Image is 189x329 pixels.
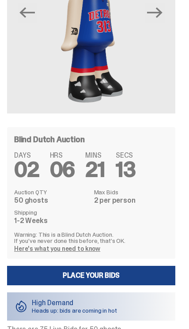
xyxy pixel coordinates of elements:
[32,299,117,306] p: High Demand
[14,189,89,195] dt: Auction QTY
[18,3,37,23] button: Previous
[94,197,169,204] dd: 2 per person
[14,231,168,244] p: Warning: This is a Blind Dutch Auction. If you’ve never done this before, that’s OK.
[14,155,39,183] span: 02
[32,307,117,314] p: Heads up: bids are coming in hot
[50,155,75,183] span: 06
[116,152,136,159] span: SECS
[14,217,89,224] dd: 1-2 Weeks
[116,155,136,183] span: 13
[14,197,89,204] dd: 50 ghosts
[14,245,100,253] a: Here's what you need to know
[85,152,105,159] span: MINS
[50,152,75,159] span: HRS
[14,209,89,216] dt: Shipping
[14,152,39,159] span: DAYS
[7,266,175,285] a: Place your Bids
[85,155,105,183] span: 21
[94,189,169,195] dt: Max Bids
[14,136,85,144] h4: Blind Dutch Auction
[145,3,165,23] button: Next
